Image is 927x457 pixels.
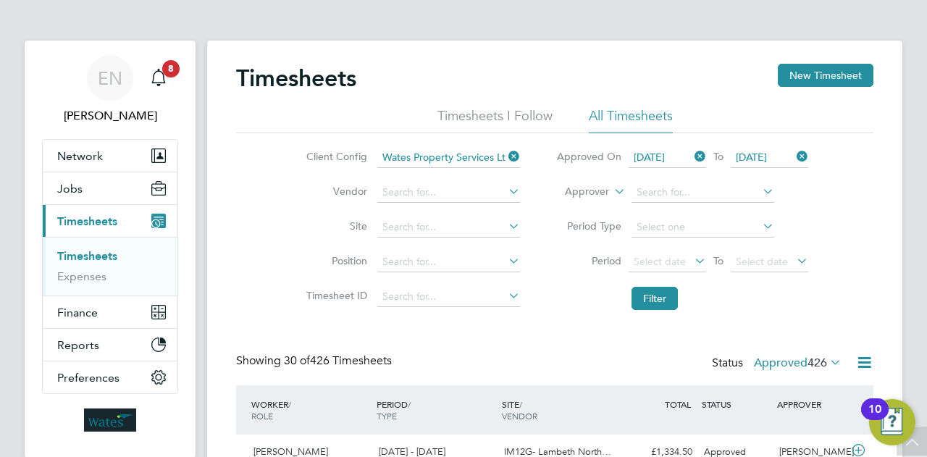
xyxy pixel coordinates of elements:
[302,185,367,198] label: Vendor
[43,205,177,237] button: Timesheets
[498,391,624,429] div: SITE
[43,361,177,393] button: Preferences
[236,64,356,93] h2: Timesheets
[519,398,522,410] span: /
[736,151,767,164] span: [DATE]
[302,289,367,302] label: Timesheet ID
[57,249,117,263] a: Timesheets
[544,185,609,199] label: Approver
[377,252,520,272] input: Search for...
[288,398,291,410] span: /
[57,149,103,163] span: Network
[502,410,537,422] span: VENDOR
[736,255,788,268] span: Select date
[632,217,774,238] input: Select one
[57,269,106,283] a: Expenses
[43,172,177,204] button: Jobs
[377,183,520,203] input: Search for...
[377,217,520,238] input: Search for...
[84,408,136,432] img: wates-logo-retina.png
[808,356,827,370] span: 426
[42,55,178,125] a: EN[PERSON_NAME]
[284,353,310,368] span: 30 of
[248,391,373,429] div: WORKER
[773,391,849,417] div: APPROVER
[57,214,117,228] span: Timesheets
[698,391,773,417] div: STATUS
[632,183,774,203] input: Search for...
[373,391,498,429] div: PERIOD
[556,219,621,232] label: Period Type
[556,254,621,267] label: Period
[302,219,367,232] label: Site
[589,107,673,133] li: All Timesheets
[98,69,122,88] span: EN
[57,371,119,385] span: Preferences
[57,182,83,196] span: Jobs
[57,338,99,352] span: Reports
[377,148,520,168] input: Search for...
[144,55,173,101] a: 8
[778,64,873,87] button: New Timesheet
[43,329,177,361] button: Reports
[302,150,367,163] label: Client Config
[709,147,728,166] span: To
[42,408,178,432] a: Go to home page
[57,306,98,319] span: Finance
[42,107,178,125] span: Emma Newbold
[556,150,621,163] label: Approved On
[377,287,520,307] input: Search for...
[43,296,177,328] button: Finance
[869,399,915,445] button: Open Resource Center, 10 new notifications
[709,251,728,270] span: To
[302,254,367,267] label: Position
[754,356,842,370] label: Approved
[43,237,177,295] div: Timesheets
[868,409,881,428] div: 10
[43,140,177,172] button: Network
[712,353,844,374] div: Status
[632,287,678,310] button: Filter
[408,398,411,410] span: /
[634,255,686,268] span: Select date
[236,353,395,369] div: Showing
[665,398,691,410] span: TOTAL
[284,353,392,368] span: 426 Timesheets
[377,410,397,422] span: TYPE
[437,107,553,133] li: Timesheets I Follow
[162,60,180,77] span: 8
[251,410,273,422] span: ROLE
[634,151,665,164] span: [DATE]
